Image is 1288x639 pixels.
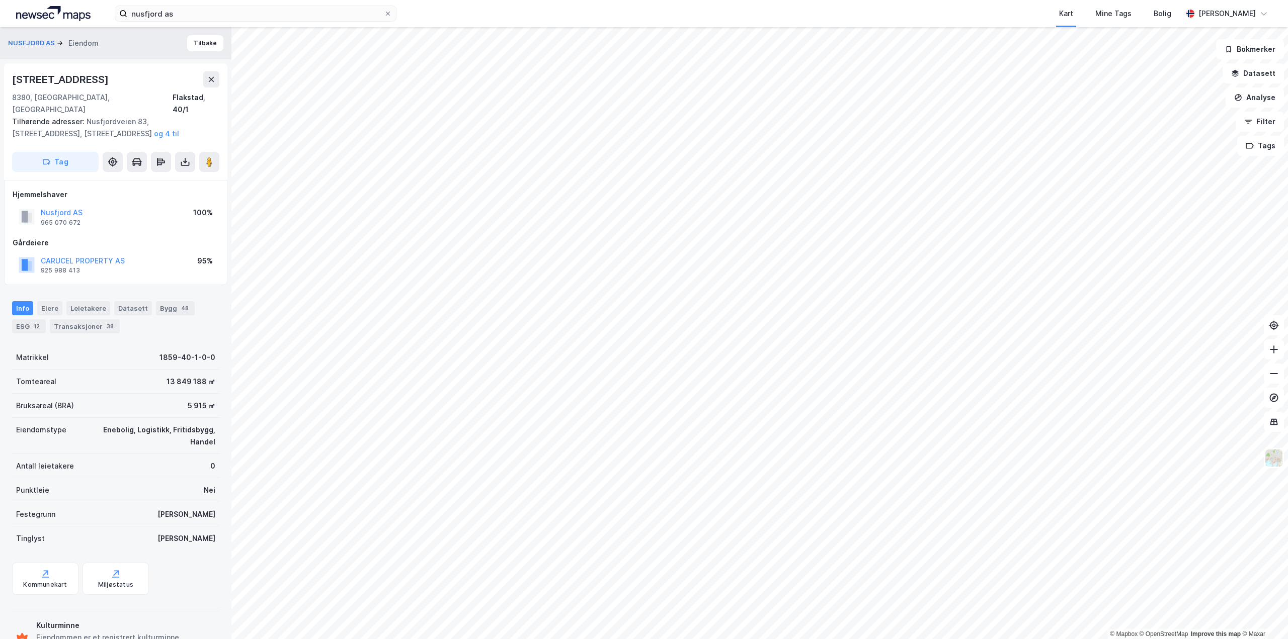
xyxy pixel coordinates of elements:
div: ESG [12,319,46,333]
div: 48 [179,303,191,313]
div: Eiendom [68,37,99,49]
div: Miljøstatus [98,581,133,589]
div: Flakstad, 40/1 [173,92,219,116]
div: Kontrollprogram for chat [1238,591,1288,639]
div: Matrikkel [16,351,49,363]
button: Filter [1236,112,1284,132]
div: 12 [32,321,42,331]
div: Tomteareal [16,376,56,388]
img: Z [1264,448,1283,468]
button: Tags [1237,136,1284,156]
div: 8380, [GEOGRAPHIC_DATA], [GEOGRAPHIC_DATA] [12,92,173,116]
button: Tilbake [187,35,223,51]
div: [PERSON_NAME] [157,532,215,544]
div: [STREET_ADDRESS] [12,71,111,87]
div: 1859-40-1-0-0 [159,351,215,363]
div: Eiendomstype [16,424,66,436]
div: [PERSON_NAME] [157,508,215,520]
div: [PERSON_NAME] [1198,8,1256,20]
a: Mapbox [1110,630,1138,637]
div: Nusfjordveien 83, [STREET_ADDRESS], [STREET_ADDRESS] [12,116,211,140]
button: Tag [12,152,99,172]
div: Eiere [37,301,62,315]
div: Bolig [1154,8,1171,20]
div: Tinglyst [16,532,45,544]
div: Bygg [156,301,195,315]
div: Antall leietakere [16,460,74,472]
a: OpenStreetMap [1140,630,1188,637]
div: 95% [197,255,213,267]
div: Datasett [114,301,152,315]
div: Bruksareal (BRA) [16,400,74,412]
img: logo.a4113a55bc3d86da70a041830d287a7e.svg [16,6,91,21]
button: NUSFJORD AS [8,38,57,48]
a: Improve this map [1191,630,1241,637]
iframe: Chat Widget [1238,591,1288,639]
div: 100% [193,207,213,219]
div: Enebolig, Logistikk, Fritidsbygg, Handel [78,424,215,448]
div: Hjemmelshaver [13,189,219,201]
div: Festegrunn [16,508,55,520]
div: 965 070 672 [41,219,80,227]
div: Transaksjoner [50,319,120,333]
div: 38 [105,321,116,331]
div: Gårdeiere [13,237,219,249]
span: Tilhørende adresser: [12,117,87,126]
div: Leietakere [66,301,110,315]
div: 0 [210,460,215,472]
div: 925 988 413 [41,266,80,275]
button: Datasett [1223,63,1284,83]
div: Punktleie [16,484,49,496]
div: Kart [1059,8,1073,20]
button: Bokmerker [1216,39,1284,59]
div: Info [12,301,33,315]
button: Analyse [1226,87,1284,108]
div: Kommunekart [23,581,67,589]
div: 13 849 188 ㎡ [167,376,215,388]
div: 5 915 ㎡ [188,400,215,412]
div: Mine Tags [1095,8,1132,20]
div: Kulturminne [36,619,215,631]
input: Søk på adresse, matrikkel, gårdeiere, leietakere eller personer [127,6,384,21]
div: Nei [204,484,215,496]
